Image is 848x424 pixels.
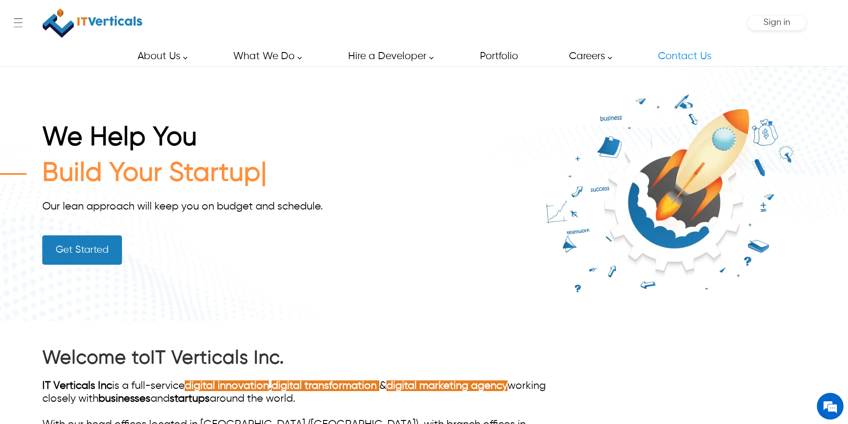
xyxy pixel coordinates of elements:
[42,235,122,265] a: Get Started
[470,46,527,66] a: Portfolio
[42,200,532,213] div: Our lean approach will keep you on budget and schedule.
[42,122,532,158] h1: We Help You
[648,46,721,66] a: Contact Us
[42,380,112,391] a: IT Verticals Inc
[42,346,576,371] h2: Welcome to
[43,4,142,42] img: IT Verticals Inc
[150,349,284,367] a: IT Verticals Inc.
[386,380,507,391] a: digital marketing agency
[185,380,269,391] a: digital innovation
[763,20,790,26] a: Sign in
[532,92,806,295] img: it-verticals-build-your-startup
[98,393,150,404] a: businesses
[272,380,377,391] a: digital transformation
[42,161,261,186] span: Build Your Startup
[763,18,790,27] span: Sign in
[42,4,143,42] a: IT Verticals Inc
[338,46,438,66] a: Hire a Developer
[223,46,307,66] a: What We Do
[170,393,210,404] a: startups
[559,46,617,66] a: Careers
[127,46,192,66] a: About Us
